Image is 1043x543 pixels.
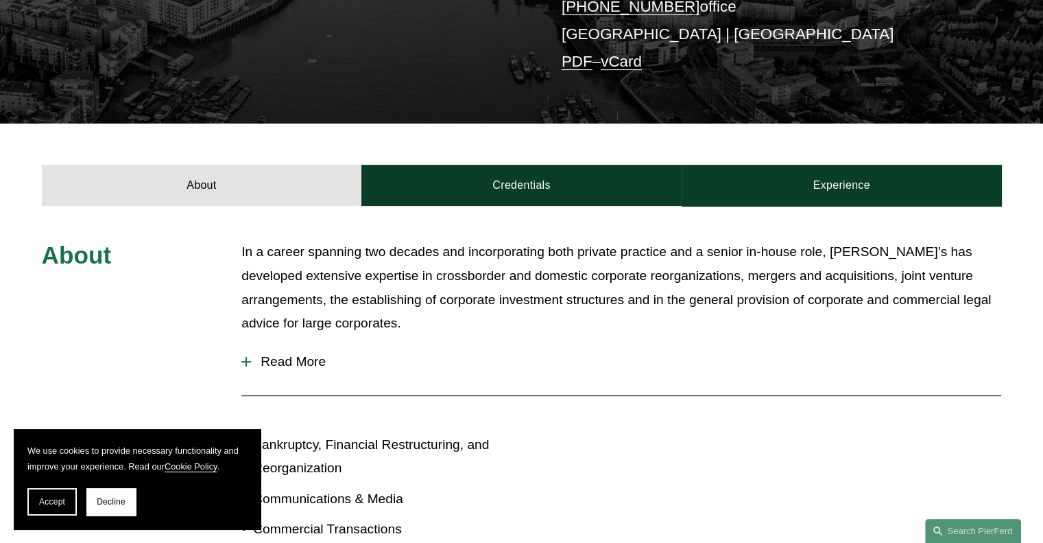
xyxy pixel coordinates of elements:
[42,242,112,268] span: About
[42,165,362,206] a: About
[97,497,125,507] span: Decline
[42,428,149,454] span: Practices
[361,165,682,206] a: Credentials
[562,53,592,70] a: PDF
[601,53,642,70] a: vCard
[682,165,1002,206] a: Experience
[14,429,261,529] section: Cookie banner
[253,518,521,542] p: Commercial Transactions
[27,443,247,474] p: We use cookies to provide necessary functionality and improve your experience. Read our .
[251,354,1001,369] span: Read More
[27,488,77,516] button: Accept
[925,519,1021,543] a: Search this site
[253,433,521,481] p: Bankruptcy, Financial Restructuring, and Reorganization
[86,488,136,516] button: Decline
[253,487,521,511] p: Communications & Media
[241,344,1001,380] button: Read More
[165,461,217,472] a: Cookie Policy
[39,497,65,507] span: Accept
[241,240,1001,335] p: In a career spanning two decades and incorporating both private practice and a senior in-house ro...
